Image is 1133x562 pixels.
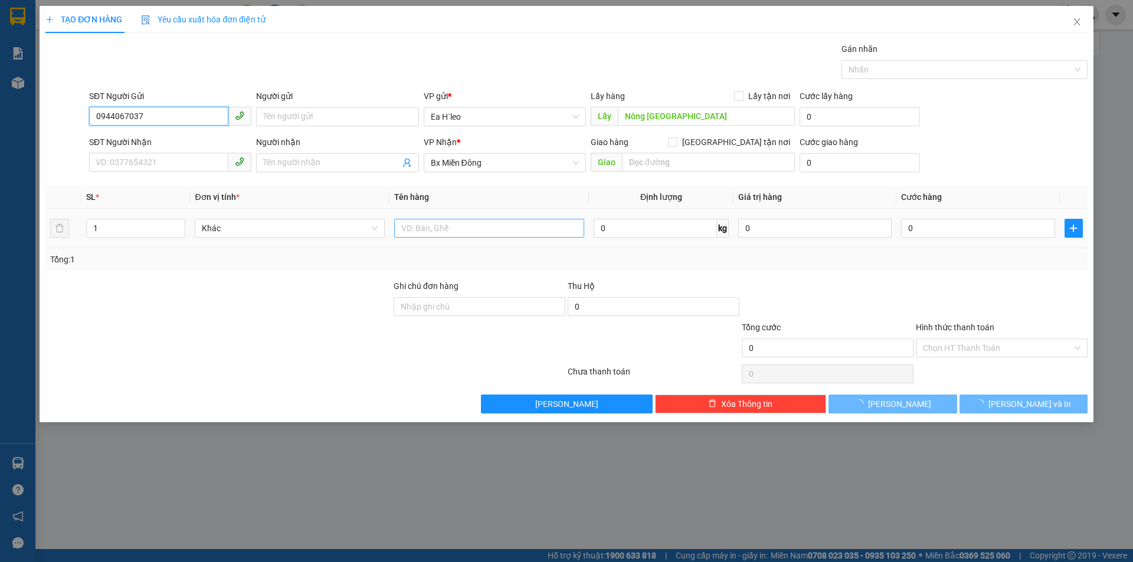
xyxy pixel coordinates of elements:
[431,108,579,126] span: Ea H`leo
[402,158,412,167] span: user-add
[591,91,625,101] span: Lấy hàng
[424,90,586,103] div: VP gửi
[89,136,251,149] div: SĐT Người Nhận
[45,15,122,24] span: TẠO ĐƠN HÀNG
[45,15,54,24] span: plus
[256,90,418,103] div: Người gửi
[988,397,1071,410] span: [PERSON_NAME] và In
[424,137,457,147] span: VP Nhận
[829,395,957,413] button: [PERSON_NAME]
[394,281,459,291] label: Ghi chú đơn hàng
[568,281,595,291] span: Thu Hộ
[591,153,622,172] span: Giao
[742,323,781,332] span: Tổng cước
[566,365,741,386] div: Chưa thanh toán
[431,154,579,172] span: Bx Miền Đông
[622,153,795,172] input: Dọc đường
[50,253,437,266] div: Tổng: 1
[235,157,244,166] span: phone
[800,137,858,147] label: Cước giao hàng
[50,219,69,238] button: delete
[901,192,942,202] span: Cước hàng
[717,219,729,238] span: kg
[141,15,266,24] span: Yêu cầu xuất hóa đơn điện tử
[394,297,565,316] input: Ghi chú đơn hàng
[591,137,628,147] span: Giao hàng
[800,91,853,101] label: Cước lấy hàng
[708,399,716,409] span: delete
[855,399,868,407] span: loading
[721,397,772,410] span: Xóa Thông tin
[800,107,920,126] input: Cước lấy hàng
[1065,224,1082,233] span: plus
[738,192,782,202] span: Giá trị hàng
[86,192,96,202] span: SL
[1065,219,1083,238] button: plus
[618,107,795,126] input: Dọc đường
[235,111,244,120] span: phone
[202,219,378,237] span: Khác
[1060,6,1093,39] button: Close
[394,192,429,202] span: Tên hàng
[195,192,239,202] span: Đơn vị tính
[535,397,598,410] span: [PERSON_NAME]
[591,107,618,126] span: Lấy
[640,192,682,202] span: Định lượng
[1072,17,1082,27] span: close
[738,219,892,238] input: 0
[744,90,795,103] span: Lấy tận nơi
[394,219,584,238] input: VD: Bàn, Ghế
[841,44,877,54] label: Gán nhãn
[800,153,920,172] input: Cước giao hàng
[868,397,931,410] span: [PERSON_NAME]
[89,90,251,103] div: SĐT Người Gửi
[677,136,795,149] span: [GEOGRAPHIC_DATA] tận nơi
[655,395,827,413] button: deleteXóa Thông tin
[960,395,1088,413] button: [PERSON_NAME] và In
[141,15,150,25] img: icon
[975,399,988,407] span: loading
[256,136,418,149] div: Người nhận
[916,323,994,332] label: Hình thức thanh toán
[481,395,653,413] button: [PERSON_NAME]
